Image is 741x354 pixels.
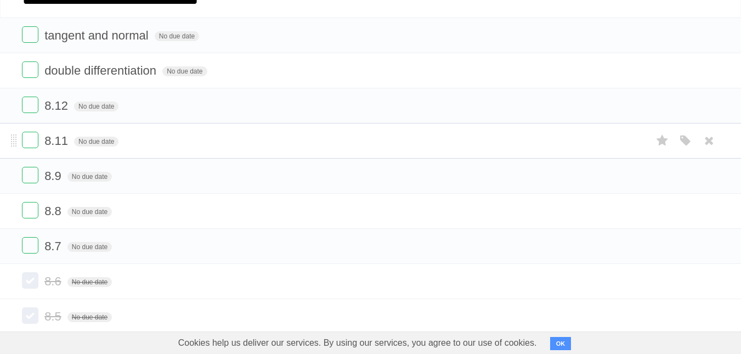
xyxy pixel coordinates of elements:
span: No due date [67,277,112,287]
span: 8.5 [44,310,64,323]
span: No due date [74,102,118,111]
span: double differentiation [44,64,159,77]
span: 8.7 [44,239,64,253]
span: No due date [67,312,112,322]
label: Done [22,61,38,78]
span: 8.11 [44,134,71,148]
label: Done [22,307,38,324]
span: No due date [155,31,199,41]
label: Done [22,202,38,218]
label: Done [22,26,38,43]
label: Done [22,272,38,289]
button: OK [550,337,572,350]
label: Done [22,97,38,113]
span: No due date [67,242,112,252]
span: 8.8 [44,204,64,218]
label: Done [22,132,38,148]
span: No due date [67,172,112,182]
span: No due date [67,207,112,217]
span: 8.6 [44,274,64,288]
span: No due date [162,66,207,76]
span: No due date [74,137,118,147]
label: Done [22,237,38,254]
span: Cookies help us deliver our services. By using our services, you agree to our use of cookies. [167,332,548,354]
span: 8.9 [44,169,64,183]
span: 8.12 [44,99,71,113]
span: tangent and normal [44,29,151,42]
label: Done [22,167,38,183]
label: Star task [652,132,673,150]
